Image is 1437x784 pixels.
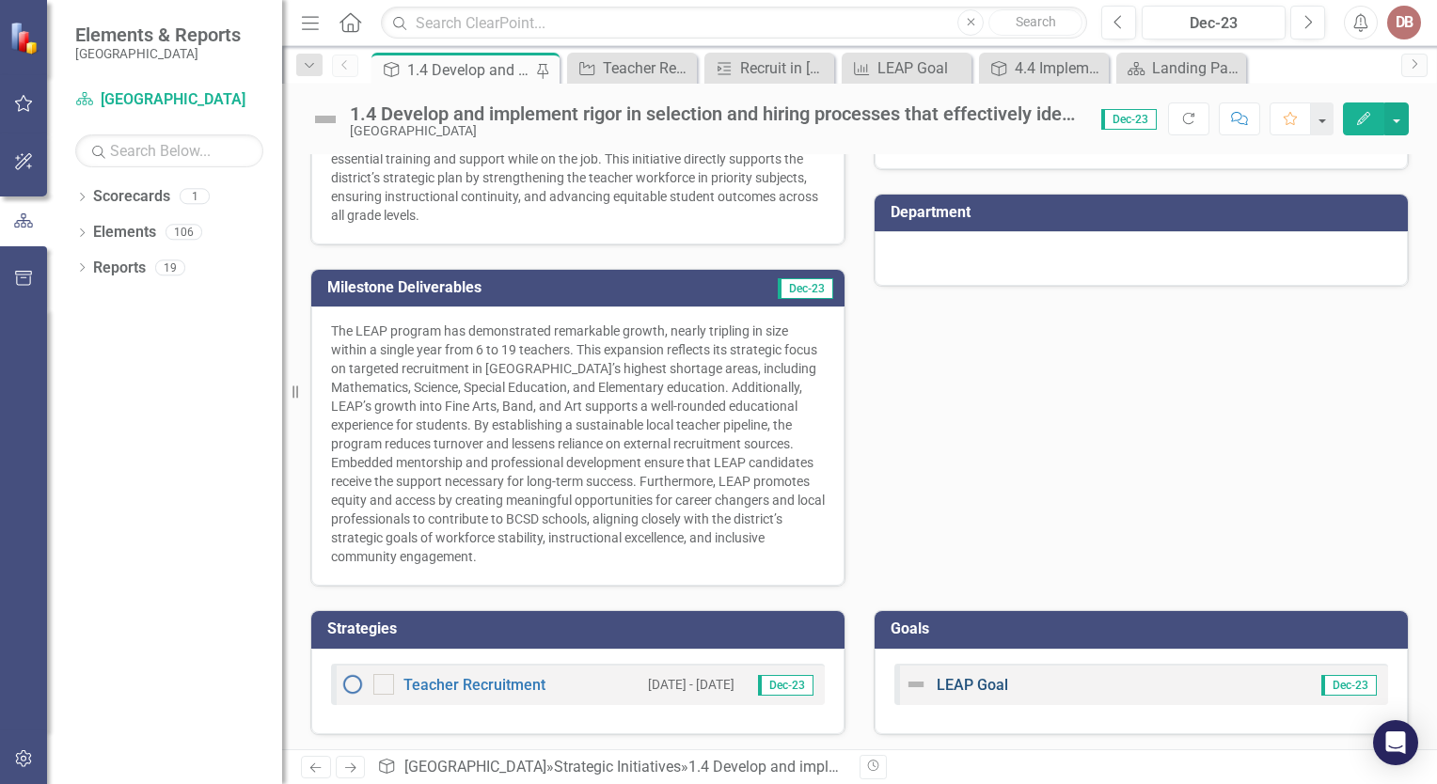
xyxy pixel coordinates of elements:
div: » » [377,757,845,778]
div: 19 [155,259,185,275]
span: Search [1016,14,1056,29]
img: ClearPoint Strategy [9,21,43,55]
a: 4.4 Implement rigorous project management structures, protocols, and processes. [984,56,1104,80]
span: Dec-23 [1321,675,1377,696]
img: Not Defined [905,673,927,696]
small: [GEOGRAPHIC_DATA] [75,46,241,61]
input: Search Below... [75,134,263,167]
input: Search ClearPoint... [381,7,1087,39]
a: Teacher Recruitment [572,56,692,80]
a: Landing Page [1121,56,1241,80]
span: Elements & Reports [75,24,241,46]
button: Dec-23 [1142,6,1286,39]
a: Teacher Recruitment [403,676,545,694]
button: Search [988,9,1082,36]
div: 1.4 Develop and implement rigor in selection and hiring processes that effectively identify and s... [350,103,1082,124]
div: LEAP Goal [877,56,967,80]
a: Strategic Initiatives [554,758,681,776]
a: Reports [93,258,146,279]
div: Recruit in [US_STATE] [740,56,829,80]
span: Dec-23 [778,278,833,299]
div: Open Intercom Messenger [1373,720,1418,765]
button: DB [1387,6,1421,39]
div: 1.4 Develop and implement rigor in selection and hiring processes that effectively identify and s... [407,58,531,82]
div: 4.4 Implement rigorous project management structures, protocols, and processes. [1015,56,1104,80]
a: Recruit in [US_STATE] [709,56,829,80]
h3: Goals [891,620,1398,637]
span: Dec-23 [758,675,813,696]
div: Teacher Recruitment [603,56,692,80]
h3: Department [891,204,1398,221]
h3: Strategies [327,620,835,637]
small: [DATE] - [DATE] [648,676,734,694]
h3: Milestone Deliverables [327,279,698,296]
div: Dec-23 [1148,12,1279,35]
a: Elements [93,222,156,243]
a: LEAP Goal [937,676,1008,694]
div: Landing Page [1152,56,1241,80]
span: Dec-23 [1101,109,1157,130]
div: 106 [166,225,202,241]
a: Scorecards [93,186,170,208]
div: 1 [180,189,210,205]
a: LEAP Goal [846,56,967,80]
p: The LEAP program has demonstrated remarkable growth, nearly tripling in size within a single year... [331,321,825,566]
div: [GEOGRAPHIC_DATA] [350,124,1082,138]
a: [GEOGRAPHIC_DATA] [75,89,263,111]
img: Not Defined [310,104,340,134]
img: No Information [341,673,364,696]
a: [GEOGRAPHIC_DATA] [404,758,546,776]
